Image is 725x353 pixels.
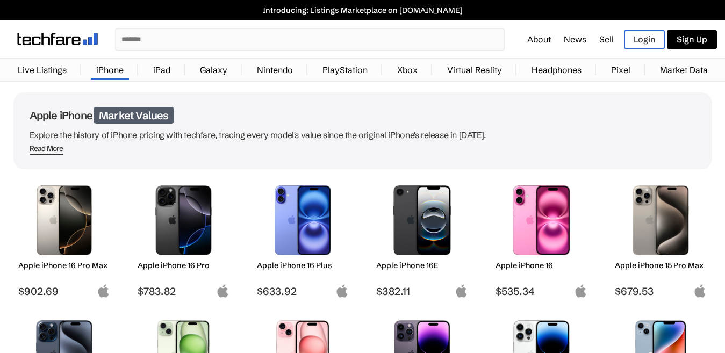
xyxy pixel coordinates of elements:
[146,185,221,255] img: iPhone 16 Pro
[97,284,110,298] img: apple-logo
[133,180,235,298] a: iPhone 16 Pro Apple iPhone 16 Pro $783.82 apple-logo
[18,261,110,270] h2: Apple iPhone 16 Pro Max
[335,284,349,298] img: apple-logo
[94,107,174,124] span: Market Values
[30,109,696,122] h1: Apple iPhone
[138,285,229,298] span: $783.82
[667,30,717,49] a: Sign Up
[504,185,579,255] img: iPhone 16
[30,144,63,153] div: Read More
[18,285,110,298] span: $902.69
[564,34,586,45] a: News
[257,261,349,270] h2: Apple iPhone 16 Plus
[392,59,423,81] a: Xbox
[384,185,460,255] img: iPhone 16E
[26,185,102,255] img: iPhone 16 Pro Max
[606,59,636,81] a: Pixel
[257,285,349,298] span: $633.92
[655,59,713,81] a: Market Data
[574,284,587,298] img: apple-logo
[252,59,298,81] a: Nintendo
[693,284,707,298] img: apple-logo
[527,34,551,45] a: About
[376,261,468,270] h2: Apple iPhone 16E
[5,5,720,15] a: Introducing: Listings Marketplace on [DOMAIN_NAME]
[30,127,696,142] p: Explore the history of iPhone pricing with techfare, tracing every model's value since the origin...
[216,284,229,298] img: apple-logo
[317,59,373,81] a: PlayStation
[376,285,468,298] span: $382.11
[615,285,707,298] span: $679.53
[496,285,587,298] span: $535.34
[12,59,72,81] a: Live Listings
[265,185,341,255] img: iPhone 16 Plus
[138,261,229,270] h2: Apple iPhone 16 Pro
[496,261,587,270] h2: Apple iPhone 16
[491,180,593,298] a: iPhone 16 Apple iPhone 16 $535.34 apple-logo
[455,284,468,298] img: apple-logo
[442,59,507,81] a: Virtual Reality
[526,59,587,81] a: Headphones
[195,59,233,81] a: Galaxy
[624,30,665,49] a: Login
[252,180,354,298] a: iPhone 16 Plus Apple iPhone 16 Plus $633.92 apple-logo
[615,261,707,270] h2: Apple iPhone 15 Pro Max
[30,144,63,155] span: Read More
[148,59,176,81] a: iPad
[371,180,473,298] a: iPhone 16E Apple iPhone 16E $382.11 apple-logo
[91,59,129,81] a: iPhone
[17,33,98,45] img: techfare logo
[13,180,116,298] a: iPhone 16 Pro Max Apple iPhone 16 Pro Max $902.69 apple-logo
[599,34,614,45] a: Sell
[623,185,699,255] img: iPhone 15 Pro Max
[610,180,712,298] a: iPhone 15 Pro Max Apple iPhone 15 Pro Max $679.53 apple-logo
